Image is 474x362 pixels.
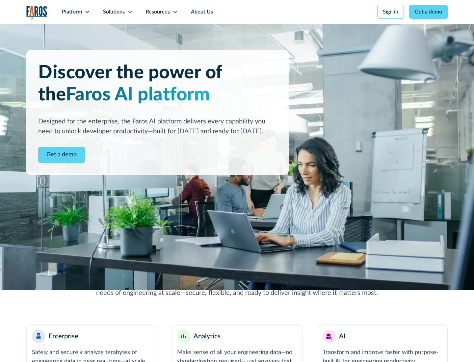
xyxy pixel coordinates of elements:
[36,333,41,339] img: Enterprise building blocks or structure icon
[339,331,346,341] div: AI
[66,86,210,104] span: Faros AI platform
[146,8,170,16] div: Resources
[103,8,125,16] div: Solutions
[377,5,404,19] a: Sign in
[62,8,82,16] div: Platform
[409,5,448,19] a: Get a demo
[324,331,334,342] img: AI robot or assistant icon
[48,331,78,341] div: Enterprise
[26,6,47,19] img: Logo of the analytics and reporting company Faros.
[38,62,277,106] h1: Discover the power of the
[38,147,85,163] a: Contact Modal
[38,116,277,136] div: Designed for the enterprise, the Faros AI platform delivers every capability you need to unlock d...
[181,334,186,339] img: Minimalist bar chart analytics icon
[194,331,221,341] div: Analytics
[26,6,47,19] a: home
